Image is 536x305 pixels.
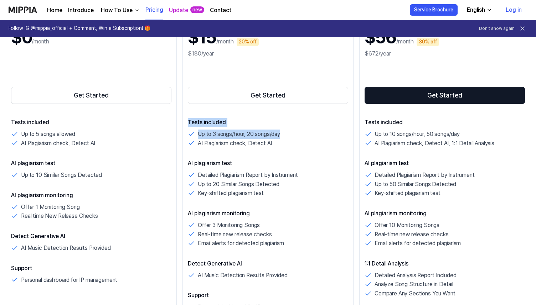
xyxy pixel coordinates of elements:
h1: Follow IG @mippia_official + Comment, Win a Subscription! 🎁 [9,25,150,32]
p: Tests included [365,118,525,127]
p: Real-time new release checks [198,230,272,239]
p: AI plagiarism monitoring [188,209,348,218]
p: Up to 10 songs/hour, 50 songs/day [375,130,460,139]
p: AI plagiarism test [365,159,525,168]
p: Up to 10 Similar Songs Detected [21,170,102,180]
div: English [465,6,486,14]
a: Home [47,6,62,15]
p: 1:1 Detail Analysis [365,259,525,268]
div: 20% off [237,38,259,46]
div: $672/year [365,49,525,58]
div: $180/year [188,49,348,58]
p: Offer 3 Monitoring Songs [198,221,260,230]
p: Compare Any Sections You Want [375,289,455,298]
p: AI Plagiarism check, Detect AI [198,139,272,148]
h1: $56 [365,26,396,49]
p: Up to 50 Similar Songs Detected [375,180,456,189]
div: How To Use [99,6,134,15]
p: Tests included [188,118,348,127]
p: Support [188,291,348,300]
p: /month [32,37,49,46]
p: Analyze Song Structure in Detail [375,280,453,289]
a: Pricing [145,0,163,20]
p: Personal dashboard for IP management [21,275,117,285]
button: Service Brochure [410,4,458,16]
button: Get Started [365,87,525,104]
p: AI Music Detection Results Provided [198,271,287,280]
p: /month [396,37,414,46]
a: Contact [210,6,231,15]
h1: $15 [188,26,216,49]
p: AI plagiarism monitoring [11,191,171,200]
p: Key-shifted plagiarism test [375,189,440,198]
p: Support [11,264,171,273]
button: English [461,3,496,17]
p: Detailed Analysis Report Included [375,271,457,280]
p: Detect Generative AI [188,259,348,268]
p: Up to 20 Similar Songs Detected [198,180,279,189]
a: Get Started [365,85,525,105]
p: AI plagiarism monitoring [365,209,525,218]
h1: $0 [11,26,32,49]
p: Real-time new release checks [375,230,449,239]
p: AI Plagiarism check, Detect AI [21,139,95,148]
p: Offer 10 Monitoring Songs [375,221,439,230]
a: Get Started [188,85,348,105]
p: Tests included [11,118,171,127]
button: Don't show again [479,26,515,32]
button: Get Started [11,87,171,104]
p: Detailed Plagiarism Report by Instrument [375,170,475,180]
a: Introduce [68,6,94,15]
div: new [190,6,204,14]
button: How To Use [99,6,140,15]
p: Email alerts for detected plagiarism [198,239,284,248]
p: /month [216,37,234,46]
a: Get Started [11,85,171,105]
p: Up to 3 songs/hour, 20 songs/day [198,130,280,139]
p: Offer 1 Monitoring Song [21,203,79,212]
p: Email alerts for detected plagiarism [375,239,461,248]
p: Detect Generative AI [11,232,171,241]
p: Detailed Plagiarism Report by Instrument [198,170,298,180]
p: Key-shifted plagiarism test [198,189,264,198]
div: 30% off [417,38,439,46]
p: AI plagiarism test [188,159,348,168]
p: AI Plagiarism check, Detect AI, 1:1 Detail Analysis [375,139,494,148]
p: AI Music Detection Results Provided [21,243,110,253]
button: Get Started [188,87,348,104]
a: Update [169,6,188,15]
p: Up to 5 songs allowed [21,130,75,139]
p: Real time New Release Checks [21,211,98,221]
p: AI plagiarism test [11,159,171,168]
